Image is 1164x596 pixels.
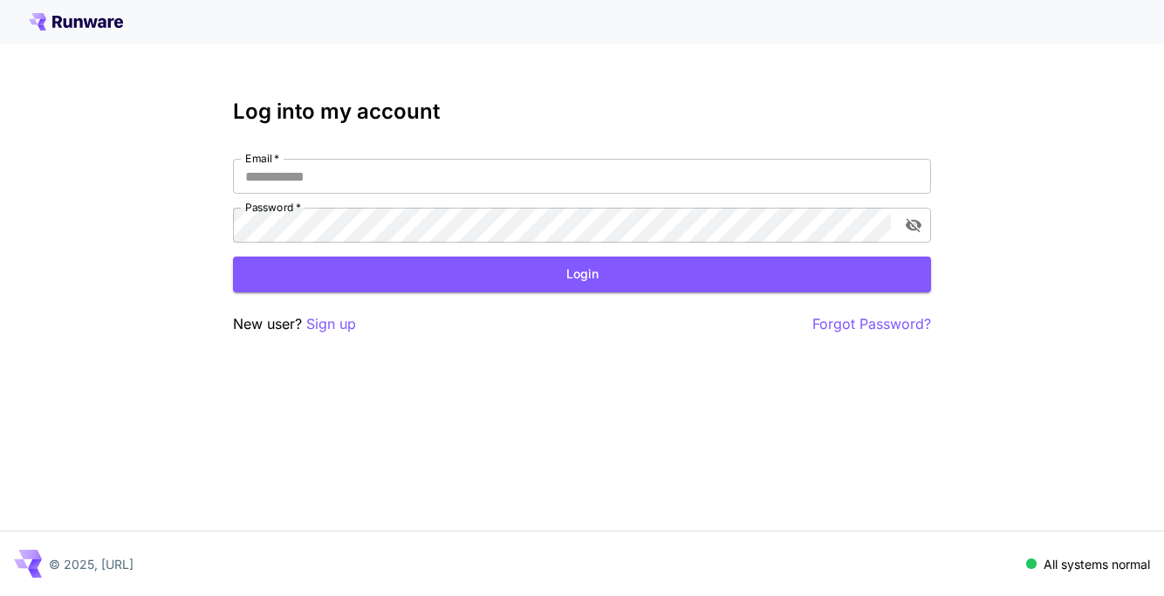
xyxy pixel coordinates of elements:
[898,209,929,241] button: toggle password visibility
[306,313,356,335] button: Sign up
[245,200,301,215] label: Password
[233,99,931,124] h3: Log into my account
[245,151,279,166] label: Email
[812,313,931,335] button: Forgot Password?
[49,555,134,573] p: © 2025, [URL]
[233,313,356,335] p: New user?
[233,257,931,292] button: Login
[1044,555,1150,573] p: All systems normal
